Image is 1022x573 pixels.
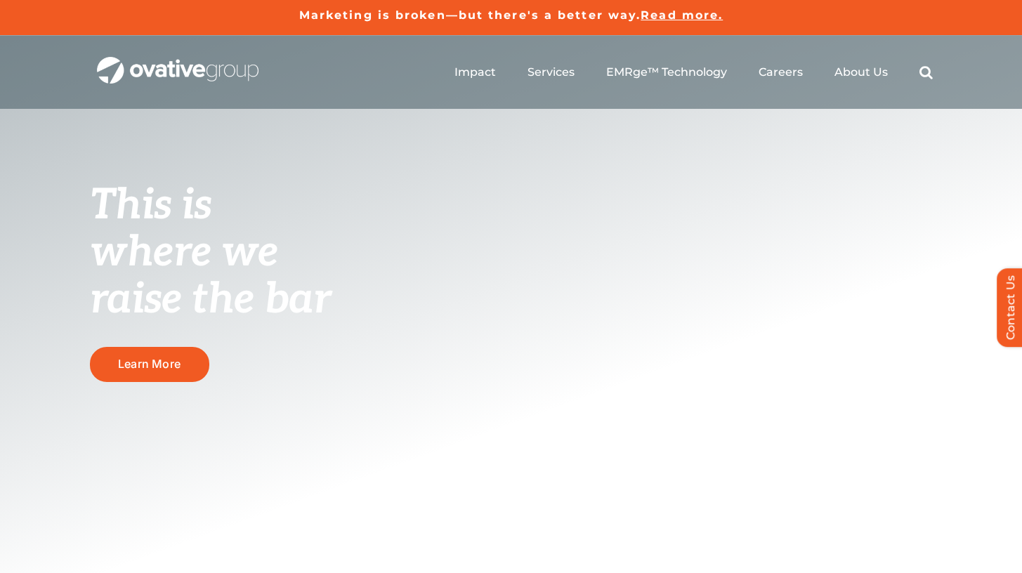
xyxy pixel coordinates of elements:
[641,8,723,22] a: Read more.
[118,357,181,371] span: Learn More
[759,65,803,79] a: Careers
[834,65,888,79] a: About Us
[528,65,575,79] a: Services
[299,8,641,22] a: Marketing is broken—but there's a better way.
[454,50,933,95] nav: Menu
[90,228,331,325] span: where we raise the bar
[606,65,727,79] a: EMRge™ Technology
[97,55,258,69] a: OG_Full_horizontal_WHT
[919,65,933,79] a: Search
[90,347,209,381] a: Learn More
[454,65,496,79] a: Impact
[90,180,212,231] span: This is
